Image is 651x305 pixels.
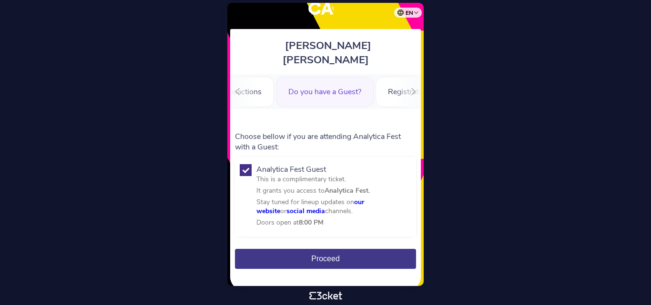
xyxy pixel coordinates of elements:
div: Do you have a Guest? [276,77,374,107]
div: Registration Form [376,77,461,107]
p: Stay tuned for lineup updates on or channels. [256,197,411,216]
a: our website [256,197,364,216]
button: Proceed [235,249,416,269]
p: Analytica Fest Guest [256,164,411,175]
p: Doors open at [256,218,411,227]
a: Registration Form [376,86,461,96]
strong: 8:00 PM [299,218,324,227]
strong: Analytica Fest. [325,186,370,195]
p: Choose bellow if you are attending Analytica Fest with a Guest: [235,131,416,152]
span: [PERSON_NAME] [PERSON_NAME] [283,39,371,67]
p: This is a complimentary ticket. [256,175,411,184]
span: Proceed [311,255,340,263]
p: It grants you access to [256,186,411,195]
a: Do you have a Guest? [276,86,374,96]
a: social media [286,207,325,216]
